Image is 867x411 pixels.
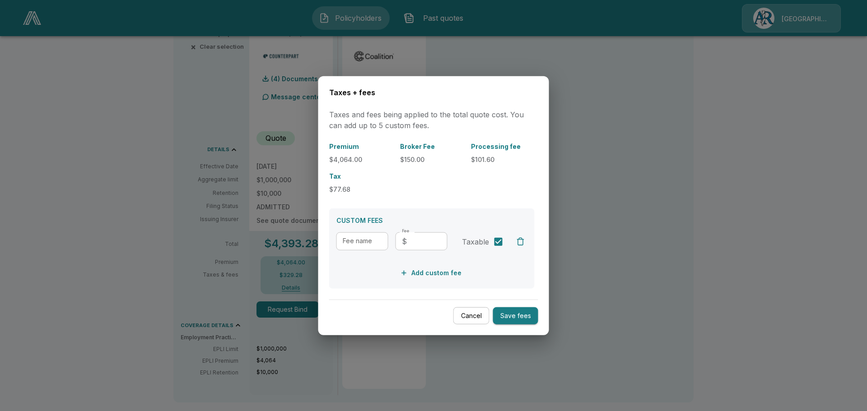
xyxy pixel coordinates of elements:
[471,142,535,151] p: Processing fee
[400,142,464,151] p: Broker Fee
[329,185,393,194] p: $77.68
[329,109,538,131] p: Taxes and fees being applied to the total quote cost. You can add up to 5 custom fees.
[329,142,393,151] p: Premium
[399,265,465,282] button: Add custom fee
[329,171,393,181] p: Tax
[453,307,489,324] button: Cancel
[336,216,527,225] p: CUSTOM FEES
[400,155,464,164] p: $150.00
[402,228,410,234] label: Fee
[329,155,393,164] p: $4,064.00
[462,236,489,247] span: Taxable
[471,155,535,164] p: $101.60
[402,236,407,247] p: $
[329,87,538,98] h6: Taxes + fees
[493,307,538,324] button: Save fees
